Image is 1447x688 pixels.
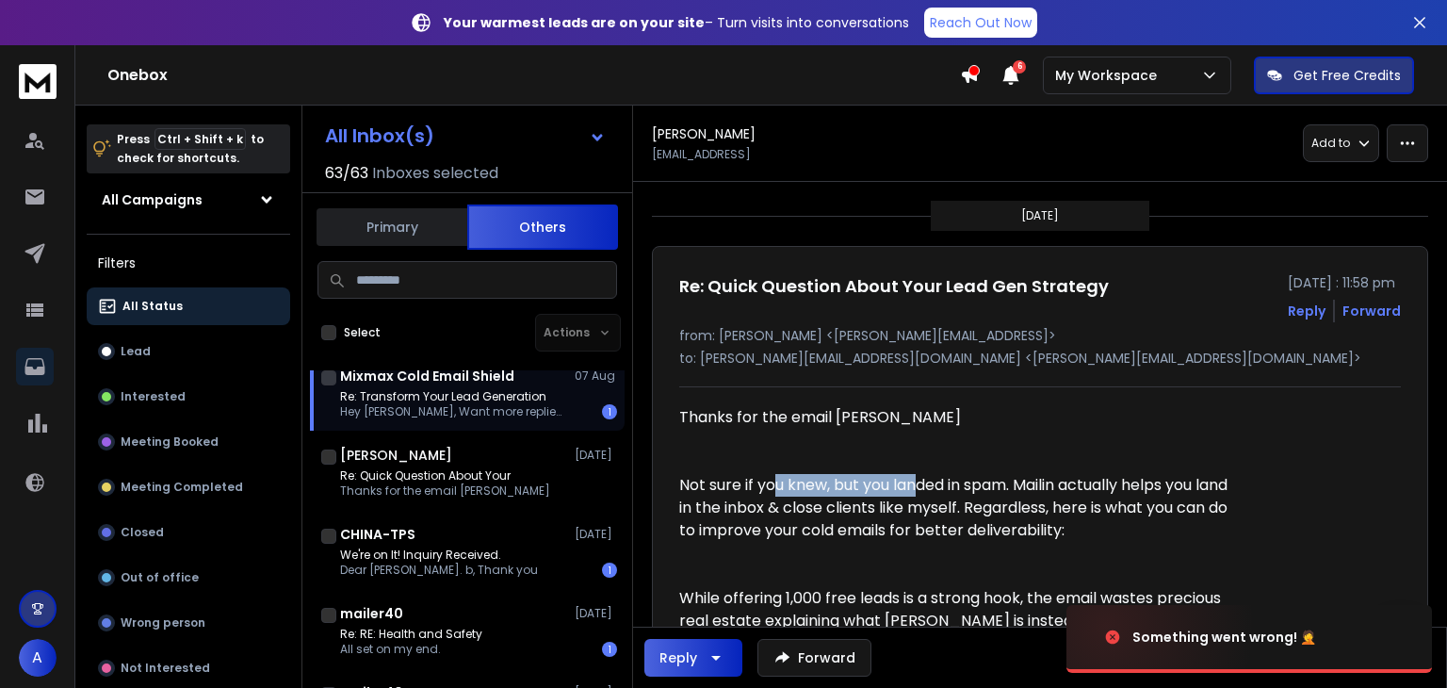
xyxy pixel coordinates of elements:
[679,349,1401,368] p: to: [PERSON_NAME][EMAIL_ADDRESS][DOMAIN_NAME] <[PERSON_NAME][EMAIL_ADDRESS][DOMAIN_NAME]>
[121,344,151,359] p: Lead
[679,273,1109,300] h1: Re: Quick Question About Your Lead Gen Strategy
[87,423,290,461] button: Meeting Booked
[121,570,199,585] p: Out of office
[310,117,621,155] button: All Inbox(s)
[340,446,452,465] h1: [PERSON_NAME]
[340,563,538,578] p: Dear [PERSON_NAME]. b, Thank you
[340,468,550,483] p: Re: Quick Question About Your
[1066,586,1255,688] img: image
[87,514,290,551] button: Closed
[444,13,705,32] strong: Your warmest leads are on your site
[340,548,538,563] p: We're on It! Inquiry Received.
[325,162,368,185] span: 63 / 63
[575,448,617,463] p: [DATE]
[575,527,617,542] p: [DATE]
[122,299,183,314] p: All Status
[344,325,381,340] label: Select
[1055,66,1164,85] p: My Workspace
[154,128,246,150] span: Ctrl + Shift + k
[340,604,403,623] h1: mailer40
[575,369,617,384] p: 07 Aug
[340,389,566,404] p: Re: Transform Your Lead Generation
[372,162,498,185] h3: Inboxes selected
[340,483,550,499] p: Thanks for the email [PERSON_NAME]
[575,606,617,621] p: [DATE]
[1013,60,1026,74] span: 6
[652,124,756,143] h1: [PERSON_NAME]
[1342,302,1401,320] div: Forward
[644,639,742,677] button: Reply
[121,615,205,631] p: Wrong person
[444,13,909,32] p: – Turn visits into conversations
[340,525,415,544] h1: CHINA-TPS
[757,639,871,677] button: Forward
[102,190,203,209] h1: All Campaigns
[602,404,617,419] div: 1
[325,126,434,145] h1: All Inbox(s)
[121,661,210,676] p: Not Interested
[1132,628,1316,647] div: Something went wrong! 🤦
[317,206,467,248] button: Primary
[117,130,264,168] p: Press to check for shortcuts.
[1293,66,1401,85] p: Get Free Credits
[1254,57,1414,94] button: Get Free Credits
[121,434,219,450] p: Meeting Booked
[87,333,290,370] button: Lead
[87,649,290,687] button: Not Interested
[679,326,1401,345] p: from: [PERSON_NAME] <[PERSON_NAME][EMAIL_ADDRESS]>
[659,648,697,667] div: Reply
[340,367,514,385] h1: Mixmax Cold Email Shield
[107,64,960,87] h1: Onebox
[121,525,164,540] p: Closed
[1288,302,1325,320] button: Reply
[467,205,618,250] button: Others
[19,639,57,677] button: A
[19,64,57,99] img: logo
[87,468,290,506] button: Meeting Completed
[87,250,290,276] h3: Filters
[930,13,1032,32] p: Reach Out Now
[340,642,482,657] p: All set on my end.
[121,389,186,404] p: Interested
[1288,273,1401,292] p: [DATE] : 11:58 pm
[87,378,290,416] button: Interested
[652,147,751,162] p: [EMAIL_ADDRESS]
[602,642,617,657] div: 1
[87,604,290,642] button: Wrong person
[602,563,617,578] div: 1
[924,8,1037,38] a: Reach Out Now
[87,287,290,325] button: All Status
[340,404,566,419] p: Hey [PERSON_NAME], Want more replies to
[340,627,482,642] p: Re: RE: Health and Safety
[121,480,243,495] p: Meeting Completed
[1311,136,1350,151] p: Add to
[87,559,290,597] button: Out of office
[1021,208,1059,223] p: [DATE]
[87,181,290,219] button: All Campaigns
